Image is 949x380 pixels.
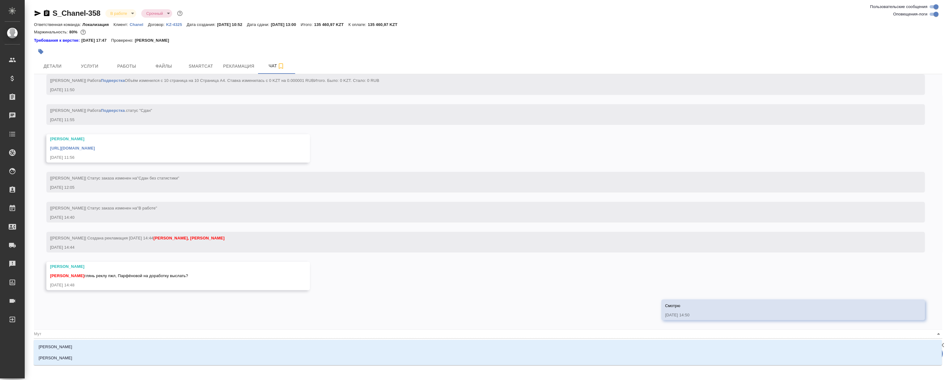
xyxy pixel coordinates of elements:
[50,176,179,180] span: [[PERSON_NAME]] Статус заказа изменен на
[50,236,225,240] span: [[PERSON_NAME]] Создана рекламация [DATE] 14:44
[186,62,216,70] span: Smartcat
[83,22,114,27] p: Локализация
[368,22,402,27] p: 135 460,97 KZT
[166,22,187,27] a: KZ-4325
[50,154,288,161] div: [DATE] 11:56
[105,9,136,18] div: В работе
[34,30,69,34] p: Маржинальность:
[893,11,927,17] span: Оповещения-логи
[50,78,379,83] span: [[PERSON_NAME]] Работа Объём изменился c 10 страница на 10 Страница А4. Ставка изменилась c 0 KZT...
[348,22,368,27] p: К оплате:
[69,30,79,34] p: 80%
[79,28,87,36] button: 3629.60 RUB;
[50,117,903,123] div: [DATE] 11:55
[101,78,125,83] a: Подверстка
[247,22,271,27] p: Дата сдачи:
[50,282,288,288] div: [DATE] 14:48
[130,22,148,27] a: Chanel
[137,176,179,180] span: "Сдан без статистики"
[934,330,943,338] button: Close
[176,9,184,17] button: Доп статусы указывают на важность/срочность заказа
[34,22,83,27] p: Ответственная команда:
[870,4,927,10] span: Пользовательские сообщения
[108,11,129,16] button: В работе
[81,37,111,44] p: [DATE] 17:47
[39,355,72,361] p: [PERSON_NAME]
[50,273,188,278] span: глянь реклу пжл, Парфёновой на доработку выслать?
[144,11,165,16] button: Срочный
[112,62,142,70] span: Работы
[277,62,285,70] svg: Подписаться
[665,303,680,308] span: Смотрю
[53,9,100,17] a: S_Chanel-358
[38,62,67,70] span: Детали
[50,244,903,251] div: [DATE] 14:44
[50,87,903,93] div: [DATE] 11:50
[39,344,72,350] p: [PERSON_NAME]
[217,22,247,27] p: [DATE] 10:52
[141,9,172,18] div: В работе
[34,45,48,58] button: Добавить тэг
[137,206,157,210] span: "В работе"
[314,78,379,83] span: Итого. Было: 0 KZT. Стало: 0 RUB
[126,108,152,113] span: статус "Сдан"
[148,22,166,27] p: Договор:
[113,22,129,27] p: Клиент:
[271,22,301,27] p: [DATE] 13:00
[50,273,84,278] span: [PERSON_NAME]
[50,108,152,113] span: [[PERSON_NAME]] Работа .
[149,62,179,70] span: Файлы
[75,62,104,70] span: Услуги
[50,184,903,191] div: [DATE] 12:05
[50,206,157,210] span: [[PERSON_NAME]] Статус заказа изменен на
[223,62,254,70] span: Рекламация
[34,37,81,44] div: Нажми, чтобы открыть папку с инструкцией
[50,146,95,150] a: [URL][DOMAIN_NAME]
[135,37,174,44] p: [PERSON_NAME]
[50,136,288,142] div: [PERSON_NAME]
[34,10,41,17] button: Скопировать ссылку для ЯМессенджера
[50,214,903,221] div: [DATE] 14:40
[187,22,217,27] p: Дата создания:
[43,10,50,17] button: Скопировать ссылку
[665,312,903,318] div: [DATE] 14:50
[262,62,291,70] span: Чат
[101,108,125,113] a: Подверстка
[34,37,81,44] a: Требования к верстке:
[314,22,349,27] p: 135 460,97 KZT
[154,236,225,240] span: [PERSON_NAME], [PERSON_NAME]
[301,22,314,27] p: Итого:
[111,37,135,44] p: Проверено:
[50,264,288,270] div: [PERSON_NAME]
